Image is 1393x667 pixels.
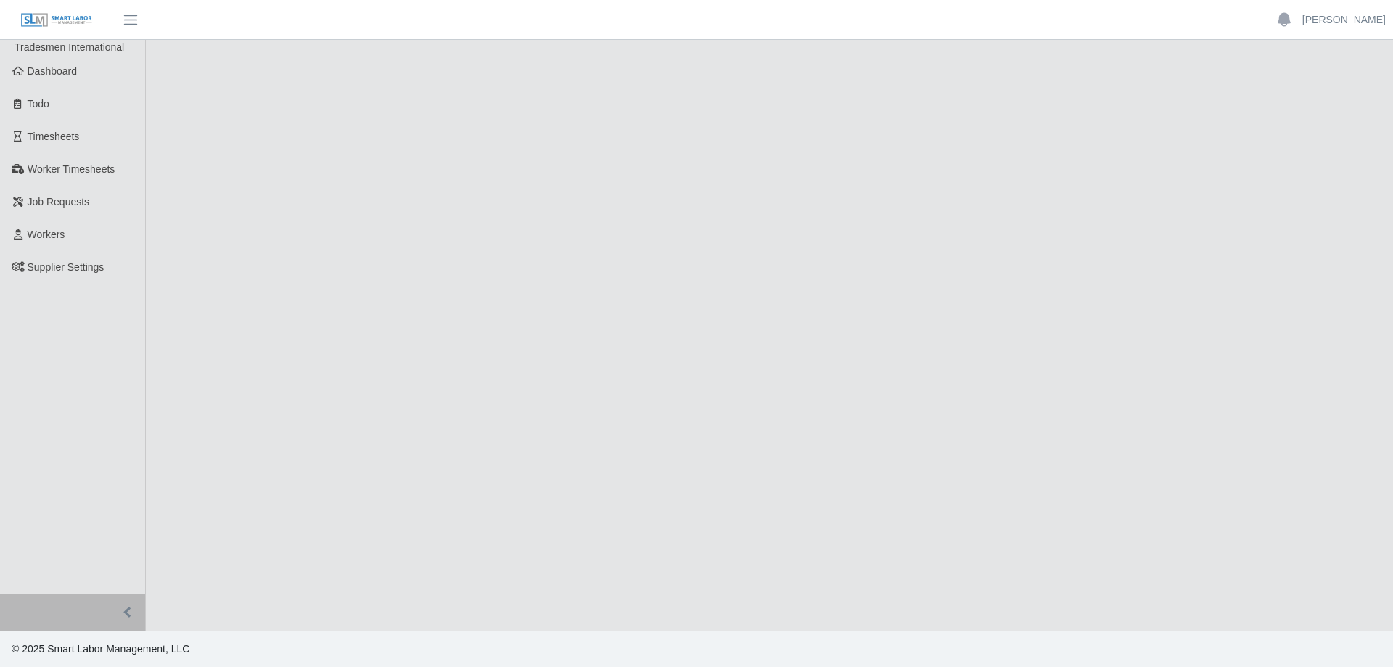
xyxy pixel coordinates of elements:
img: SLM Logo [20,12,93,28]
span: Dashboard [28,65,78,77]
span: Job Requests [28,196,90,208]
span: © 2025 Smart Labor Management, LLC [12,643,189,655]
span: Tradesmen International [15,41,124,53]
span: Worker Timesheets [28,163,115,175]
span: Timesheets [28,131,80,142]
span: Supplier Settings [28,261,104,273]
span: Workers [28,229,65,240]
span: Todo [28,98,49,110]
a: [PERSON_NAME] [1302,12,1386,28]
